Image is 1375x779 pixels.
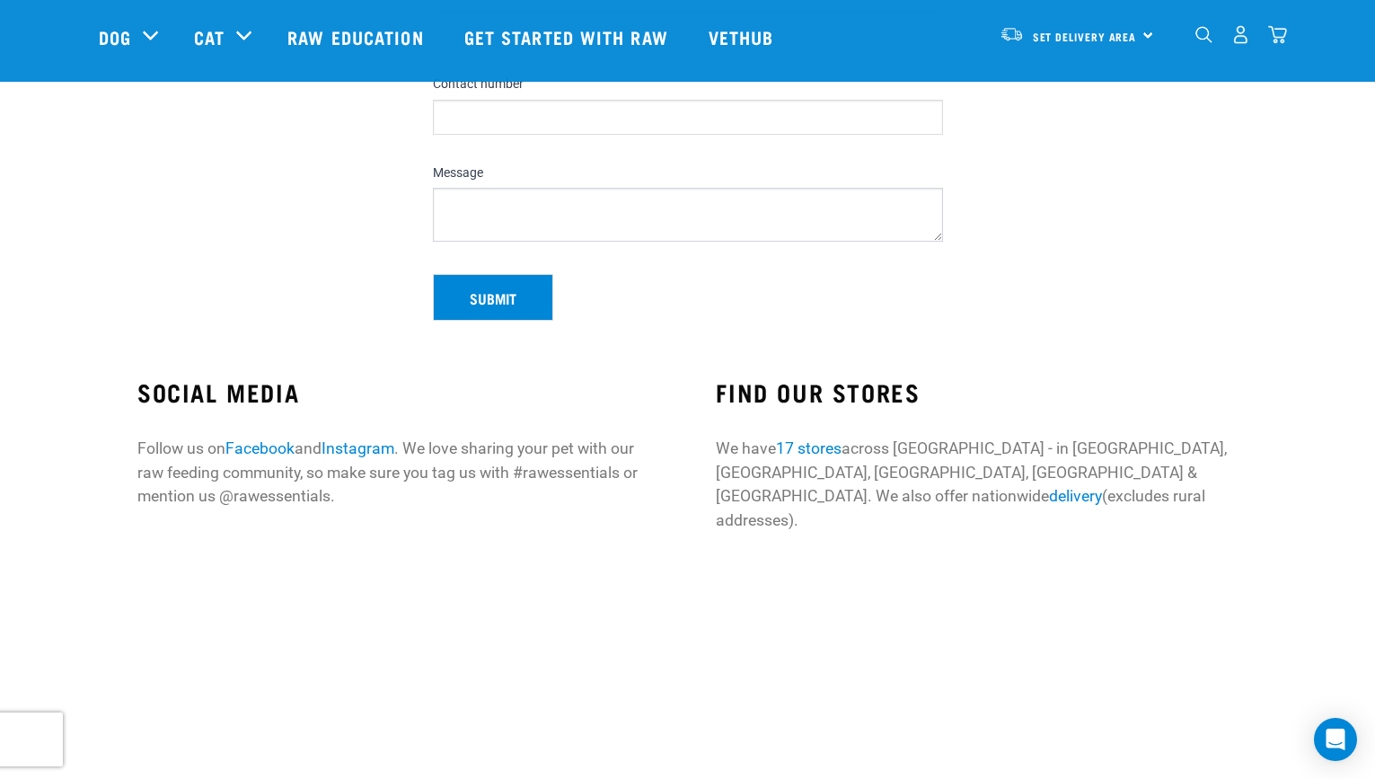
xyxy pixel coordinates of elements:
h3: SOCIAL MEDIA [137,378,659,406]
a: Vethub [691,1,797,73]
button: Submit [433,274,553,321]
p: Follow us on and . We love sharing your pet with our raw feeding community, so make sure you tag ... [137,437,659,508]
p: We have across [GEOGRAPHIC_DATA] - in [GEOGRAPHIC_DATA], [GEOGRAPHIC_DATA], [GEOGRAPHIC_DATA], [G... [716,437,1238,532]
a: Dog [99,23,131,50]
div: Open Intercom Messenger [1314,718,1357,761]
a: delivery [1049,487,1102,505]
a: 17 stores [776,439,842,457]
img: user.png [1231,25,1250,44]
img: van-moving.png [1000,26,1024,42]
a: Facebook [225,439,295,457]
a: Get started with Raw [446,1,691,73]
h3: FIND OUR STORES [716,378,1238,406]
a: Instagram [322,439,394,457]
a: Raw Education [269,1,445,73]
img: home-icon-1@2x.png [1195,26,1212,43]
a: Cat [194,23,225,50]
label: Contact number [433,76,943,93]
label: Message [433,165,943,181]
img: home-icon@2x.png [1268,25,1287,44]
span: Set Delivery Area [1033,33,1137,40]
